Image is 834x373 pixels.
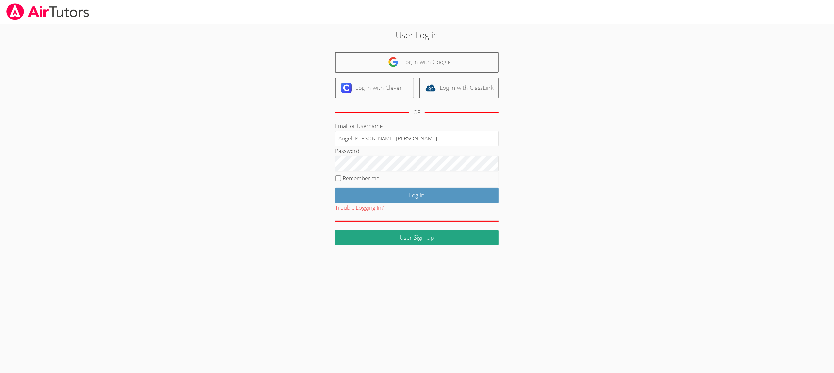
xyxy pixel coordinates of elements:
[419,78,499,98] a: Log in with ClassLink
[413,108,421,117] div: OR
[335,78,414,98] a: Log in with Clever
[388,57,399,67] img: google-logo-50288ca7cdecda66e5e0955fdab243c47b7ad437acaf1139b6f446037453330a.svg
[335,122,383,130] label: Email or Username
[335,147,359,154] label: Password
[335,52,499,73] a: Log in with Google
[335,203,384,213] button: Trouble Logging In?
[192,29,642,41] h2: User Log in
[343,174,380,182] label: Remember me
[335,188,499,203] input: Log in
[335,230,499,245] a: User Sign Up
[425,83,436,93] img: classlink-logo-d6bb404cc1216ec64c9a2012d9dc4662098be43eaf13dc465df04b49fa7ab582.svg
[6,3,90,20] img: airtutors_banner-c4298cdbf04f3fff15de1276eac7730deb9818008684d7c2e4769d2f7ddbe033.png
[341,83,352,93] img: clever-logo-6eab21bc6e7a338710f1a6ff85c0baf02591cd810cc4098c63d3a4b26e2feb20.svg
